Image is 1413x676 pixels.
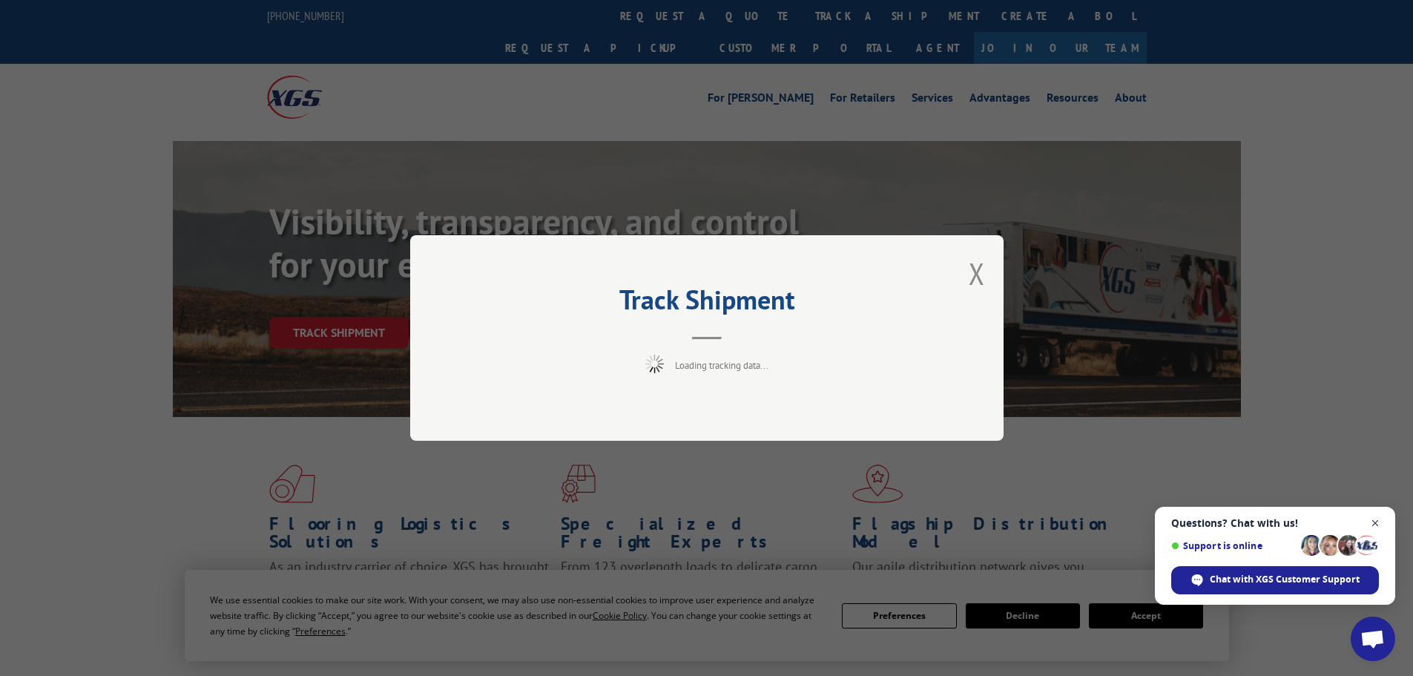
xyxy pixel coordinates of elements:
button: Close modal [969,254,985,293]
span: Support is online [1171,540,1296,551]
h2: Track Shipment [484,289,929,318]
span: Chat with XGS Customer Support [1210,573,1360,586]
span: Questions? Chat with us! [1171,517,1379,529]
div: Chat with XGS Customer Support [1171,566,1379,594]
div: Open chat [1351,617,1395,661]
span: Loading tracking data... [675,359,768,372]
span: Close chat [1366,514,1385,533]
img: xgs-loading [645,355,664,373]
